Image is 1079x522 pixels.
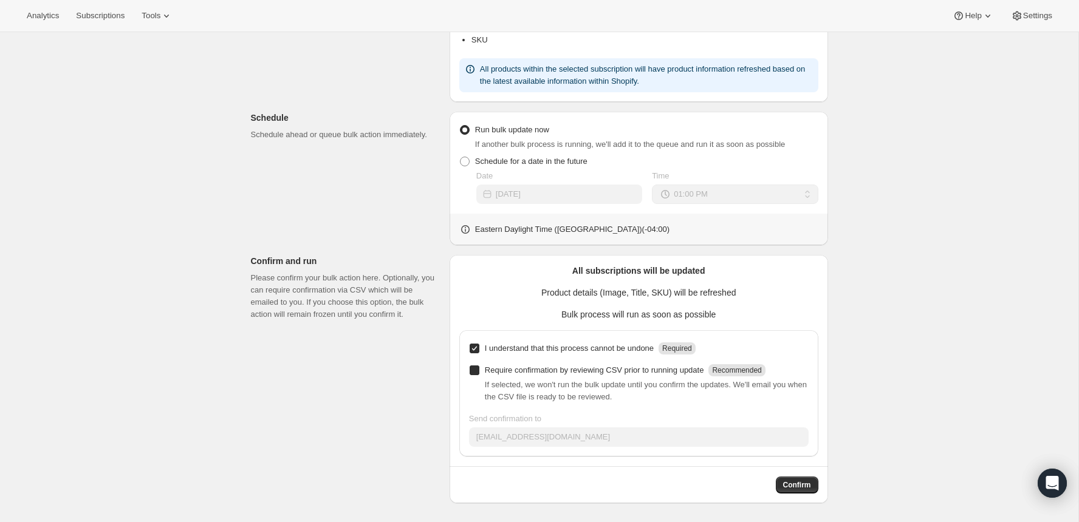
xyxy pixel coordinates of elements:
[480,63,814,87] p: All products within the selected subscription will have product information refreshed based on th...
[142,11,160,21] span: Tools
[783,480,811,490] span: Confirm
[475,140,786,149] span: If another bulk process is running, we'll add it to the queue and run it as soon as possible
[76,11,125,21] span: Subscriptions
[19,7,66,24] button: Analytics
[485,342,654,354] p: I understand that this process cannot be undone
[251,129,440,141] p: Schedule ahead or queue bulk action immediately.
[945,7,1001,24] button: Help
[69,7,132,24] button: Subscriptions
[459,308,818,320] p: Bulk process will run as soon as possible
[652,171,669,180] span: Time
[485,364,704,376] p: Require confirmation by reviewing CSV prior to running update
[251,272,440,320] p: Please confirm your bulk action here. Optionally, you can require confirmation via CSV which will...
[475,223,670,236] p: Eastern Daylight Time ([GEOGRAPHIC_DATA]) ( -04 : 00 )
[251,112,440,124] p: Schedule
[471,34,818,46] li: SKU
[712,366,761,375] span: Recommended
[1004,7,1060,24] button: Settings
[1023,11,1052,21] span: Settings
[469,414,541,423] span: Send confirmation to
[1038,469,1067,498] div: Open Intercom Messenger
[459,286,818,299] p: Product details (Image, Title, SKU) will be refreshed
[662,344,692,353] span: Required
[476,171,493,180] span: Date
[965,11,981,21] span: Help
[251,255,440,267] p: Confirm and run
[134,7,180,24] button: Tools
[475,157,587,166] span: Schedule for a date in the future
[485,380,807,401] span: If selected, we won't run the bulk update until you confirm the updates. We'll email you when the...
[475,125,549,134] span: Run bulk update now
[776,476,818,493] button: Confirm
[27,11,59,21] span: Analytics
[459,265,818,277] p: All subscriptions will be updated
